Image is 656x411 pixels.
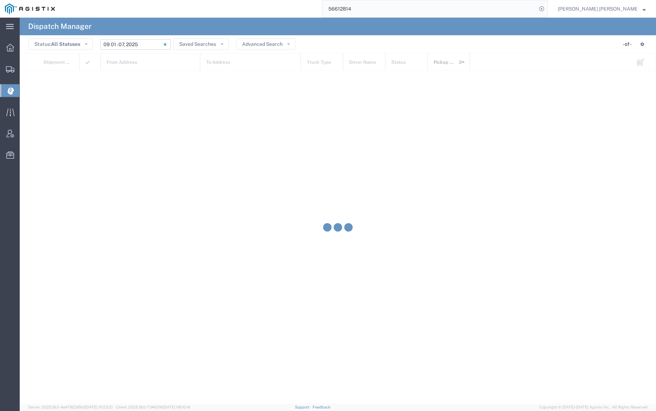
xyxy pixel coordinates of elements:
[28,405,113,409] span: Server: 2025.18.0-4e47823f9d1
[557,5,646,13] button: [PERSON_NAME] [PERSON_NAME]
[236,38,295,50] button: Advanced Search
[539,404,648,410] span: Copyright © [DATE]-[DATE] Agistix Inc., All Rights Reserved
[558,5,638,13] span: Kayte Bray Dogali
[163,405,190,409] span: [DATE] 08:10:16
[28,18,92,35] h4: Dispatch Manager
[312,405,330,409] a: Feedback
[116,405,190,409] span: Client: 2025.18.0-7346316
[5,4,55,14] img: logo
[51,41,80,47] span: All Statuses
[29,38,93,50] button: Status:All Statuses
[295,405,313,409] a: Support
[173,38,229,50] button: Saved Searches
[323,0,537,17] input: Search for shipment number, reference number
[85,405,113,409] span: [DATE] 10:23:21
[623,41,635,48] div: - of -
